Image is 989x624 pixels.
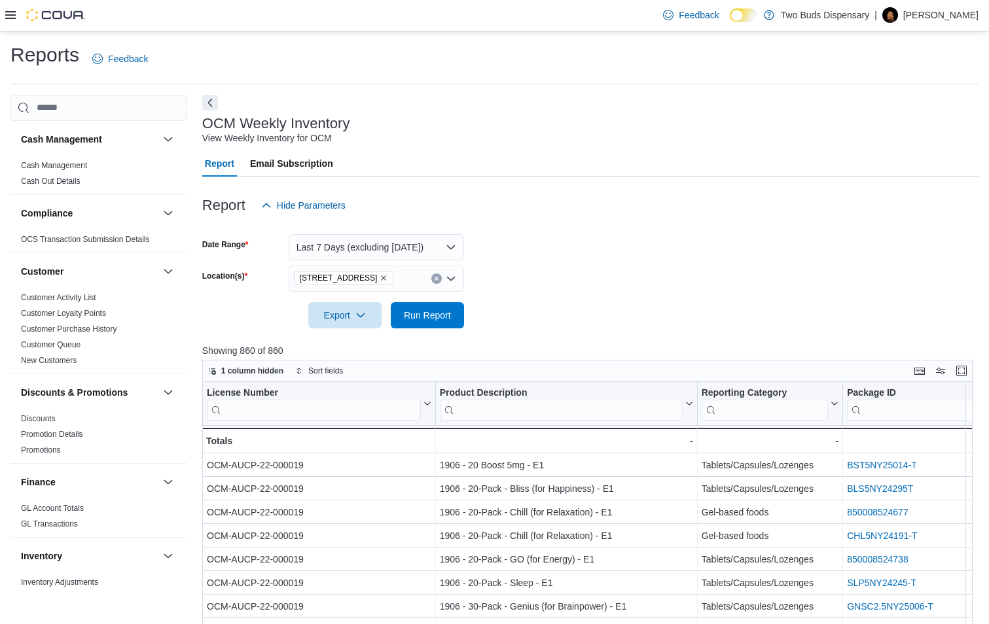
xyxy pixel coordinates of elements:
[954,363,969,379] button: Enter fullscreen
[21,265,158,278] button: Customer
[21,324,117,334] span: Customer Purchase History
[256,192,351,218] button: Hide Parameters
[10,290,187,373] div: Customer
[730,22,730,23] span: Dark Mode
[21,161,87,170] a: Cash Management
[10,500,187,537] div: Finance
[439,598,692,614] div: 1906 - 30-Pack - Genius (for Brainpower) - E1
[380,274,387,282] button: Remove 696 E 241 Street from selection in this group
[207,504,431,520] div: OCM-AUCP-22-000019
[108,52,148,65] span: Feedback
[21,340,81,349] a: Customer Queue
[446,273,456,284] button: Open list of options
[21,234,150,245] span: OCS Transaction Submission Details
[250,150,333,177] span: Email Subscription
[26,9,85,22] img: Cova
[21,339,81,350] span: Customer Queue
[160,205,176,221] button: Compliance
[202,239,249,250] label: Date Range
[10,42,79,68] h1: Reports
[207,528,431,544] div: OCM-AUCP-22-000019
[207,387,431,420] button: License Number
[21,578,98,587] a: Inventory Adjustments
[933,363,948,379] button: Display options
[207,387,421,420] div: License Number
[21,265,63,278] h3: Customer
[21,519,78,529] a: GL Transactions
[701,575,838,591] div: Tablets/Capsules/Lozenges
[21,235,150,244] a: OCS Transaction Submission Details
[701,387,838,420] button: Reporting Category
[21,292,96,303] span: Customer Activity List
[701,387,828,420] div: Reporting Category
[701,457,838,473] div: Tablets/Capsules/Lozenges
[847,554,908,564] a: 850008524738
[847,601,933,612] a: GNSC2.5NY25006-T
[21,549,62,563] h3: Inventory
[203,363,289,379] button: 1 column hidden
[21,476,56,489] h3: Finance
[21,430,83,439] a: Promotion Details
[10,411,187,463] div: Discounts & Promotions
[221,366,283,376] span: 1 column hidden
[21,355,77,366] span: New Customers
[21,445,61,455] a: Promotions
[21,577,98,587] span: Inventory Adjustments
[21,386,158,399] button: Discounts & Promotions
[439,457,692,473] div: 1906 - 20 Boost 5mg - E1
[847,483,913,494] a: BLS5NY24295T
[404,309,451,322] span: Run Report
[207,598,431,614] div: OCM-AUCP-22-000019
[439,528,692,544] div: 1906 - 20-Pack - Chill (for Relaxation) - E1
[21,324,117,334] a: Customer Purchase History
[21,308,106,319] span: Customer Loyalty Points
[21,476,158,489] button: Finance
[21,356,77,365] a: New Customers
[202,344,980,357] p: Showing 860 of 860
[160,131,176,147] button: Cash Management
[679,9,719,22] span: Feedback
[439,551,692,567] div: 1906 - 20-Pack - GO (for Energy) - E1
[21,309,106,318] a: Customer Loyalty Points
[160,548,176,564] button: Inventory
[431,273,442,284] button: Clear input
[847,460,917,470] a: BST5NY25014-T
[701,433,838,449] div: -
[21,177,81,186] a: Cash Out Details
[874,7,877,23] p: |
[207,457,431,473] div: OCM-AUCP-22-000019
[781,7,869,23] p: Two Buds Dispensary
[701,387,828,399] div: Reporting Category
[160,385,176,400] button: Discounts & Promotions
[439,387,692,420] button: Product Description
[21,160,87,171] span: Cash Management
[847,578,916,588] a: SLP5NY24245-T
[439,433,692,449] div: -
[730,9,757,22] input: Dark Mode
[21,429,83,440] span: Promotion Details
[701,551,838,567] div: Tablets/Capsules/Lozenges
[439,504,692,520] div: 1906 - 20-Pack - Chill (for Relaxation) - E1
[658,2,724,28] a: Feedback
[290,363,348,379] button: Sort fields
[202,131,332,145] div: View Weekly Inventory for OCM
[160,264,176,279] button: Customer
[21,445,61,455] span: Promotions
[160,474,176,490] button: Finance
[289,234,464,260] button: Last 7 Days (excluding [DATE])
[308,302,382,328] button: Export
[205,150,234,177] span: Report
[207,387,421,399] div: License Number
[847,507,908,517] a: 850008524677
[21,549,158,563] button: Inventory
[10,158,187,194] div: Cash Management
[21,503,84,513] span: GL Account Totals
[21,207,73,220] h3: Compliance
[300,271,378,285] span: [STREET_ADDRESS]
[21,413,56,424] span: Discounts
[21,293,96,302] a: Customer Activity List
[912,363,927,379] button: Keyboard shortcuts
[439,387,682,420] div: Product Description
[202,198,245,213] h3: Report
[882,7,898,23] div: Howie Miller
